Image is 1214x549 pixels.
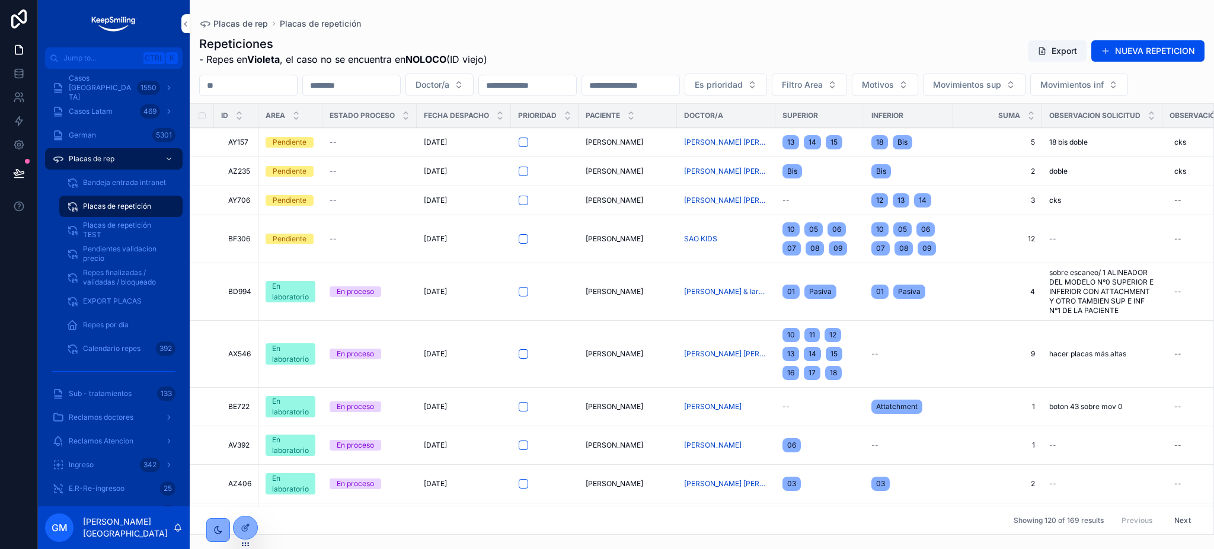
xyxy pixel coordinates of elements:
[1166,511,1199,529] button: Next
[199,52,487,66] span: - Repes en , el caso no se encuentra en (ID viejo)
[280,18,361,30] a: Placas de repetición
[830,368,837,378] span: 18
[330,440,410,451] a: En proceso
[83,244,171,263] span: Pendientes validacion precio
[922,244,931,253] span: 09
[1049,196,1155,205] a: cks
[586,167,670,176] a: [PERSON_NAME]
[330,234,410,244] a: --
[228,167,250,176] span: AZ235
[833,244,842,253] span: 09
[1049,479,1056,489] span: --
[424,349,447,359] span: [DATE]
[586,402,643,411] span: [PERSON_NAME]
[266,473,315,494] a: En laboratorio
[160,481,175,496] div: 25
[809,225,818,234] span: 05
[787,138,794,147] span: 13
[1174,441,1181,450] div: --
[228,349,251,359] a: AX546
[69,436,133,446] span: Reclamos Atencion
[1091,40,1205,62] a: NUEVA REPETICION
[871,162,946,181] a: Bis
[199,18,268,30] a: Placas de rep
[405,74,474,96] button: Select Button
[59,338,183,359] a: Calendario repes392
[330,111,395,120] span: Estado proceso
[45,454,183,475] a: Ingreso342
[266,111,285,120] span: Area
[140,104,160,119] div: 469
[586,349,670,359] a: [PERSON_NAME]
[960,402,1035,411] span: 1
[63,53,139,63] span: Jump to...
[586,234,670,244] a: [PERSON_NAME]
[45,383,183,404] a: Sub - tratamientos133
[83,202,151,211] span: Placas de repetición
[228,138,251,147] a: AY157
[684,287,768,296] span: [PERSON_NAME] & Iaracitano Odontólogos
[266,281,315,302] a: En laboratorio
[871,349,946,359] a: --
[1174,196,1181,205] div: --
[45,502,183,523] a: 41
[684,167,768,176] a: [PERSON_NAME] [PERSON_NAME]
[1049,479,1155,489] a: --
[809,287,832,296] span: Pasiva
[876,402,918,411] span: Attatchment
[787,225,795,234] span: 10
[1049,234,1056,244] span: --
[897,196,905,205] span: 13
[586,441,670,450] a: [PERSON_NAME]
[876,479,885,489] span: 03
[424,287,504,296] a: [DATE]
[38,69,190,506] div: scrollable content
[960,287,1035,296] span: 4
[266,137,315,148] a: Pendiente
[871,397,946,416] a: Attatchment
[876,138,883,147] span: 18
[416,79,449,91] span: Doctor/a
[787,479,796,489] span: 03
[960,138,1035,147] a: 5
[228,479,251,489] a: AZ406
[1174,287,1181,296] div: --
[424,441,504,450] a: [DATE]
[684,402,768,411] a: [PERSON_NAME]
[69,484,124,493] span: E.R-Re-ingresoo
[960,234,1035,244] a: 12
[960,167,1035,176] span: 2
[199,36,487,52] h1: Repeticiones
[266,396,315,417] a: En laboratorio
[90,14,137,33] img: App logo
[143,52,165,64] span: Ctrl
[69,107,113,116] span: Casos Latam
[684,479,768,489] a: [PERSON_NAME] [PERSON_NAME] [PERSON_NAME]
[1049,196,1061,205] span: cks
[960,196,1035,205] span: 3
[809,330,815,340] span: 11
[684,196,768,205] a: [PERSON_NAME] [PERSON_NAME]
[83,178,166,187] span: Bandeja entrada intranet
[787,167,797,176] span: Bis
[586,479,643,489] span: [PERSON_NAME]
[337,286,374,297] div: En proceso
[1049,268,1155,315] span: sobre escaneo/ 1 ALINEADOR DEL MODELO N°0 SUPERIOR E INFERIOR CON ATTACHMENT Y OTRO TAMBIEN SUP E...
[424,234,504,244] a: [DATE]
[871,191,946,210] a: 121314
[266,435,315,456] a: En laboratorio
[83,268,171,287] span: Repes finalizadas / validadas / bloqueado
[424,479,447,489] span: [DATE]
[1040,79,1104,91] span: Movimientos inf
[897,138,908,147] span: Bis
[871,220,946,258] a: 100506070809
[83,344,140,353] span: Calendario repes
[45,125,183,146] a: German5301
[272,281,309,302] div: En laboratorio
[782,325,857,382] a: 101112131415161718
[809,349,816,359] span: 14
[684,349,768,359] span: [PERSON_NAME] [PERSON_NAME]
